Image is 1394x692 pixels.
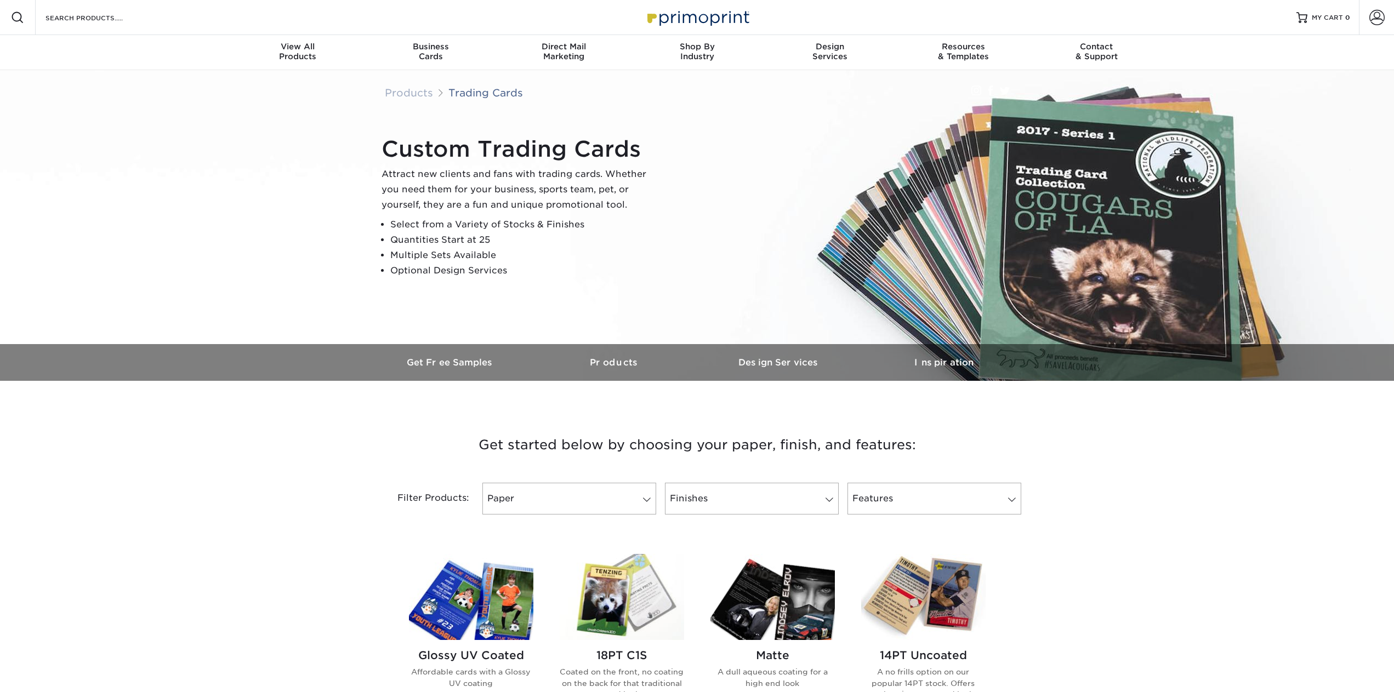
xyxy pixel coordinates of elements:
a: Direct MailMarketing [497,35,630,70]
li: Multiple Sets Available [390,248,656,263]
a: BusinessCards [364,35,497,70]
span: MY CART [1312,13,1343,22]
input: SEARCH PRODUCTS..... [44,11,151,24]
h3: Products [533,357,697,368]
p: Affordable cards with a Glossy UV coating [409,666,533,689]
h2: 18PT C1S [560,649,684,662]
a: Contact& Support [1030,35,1163,70]
h2: Matte [710,649,835,662]
h2: Glossy UV Coated [409,649,533,662]
div: Filter Products: [368,483,478,514]
li: Select from a Variety of Stocks & Finishes [390,217,656,232]
a: View AllProducts [231,35,365,70]
span: Design [764,42,897,52]
h2: 14PT Uncoated [861,649,986,662]
a: Resources& Templates [897,35,1030,70]
p: A dull aqueous coating for a high end look [710,666,835,689]
img: Matte Trading Cards [710,554,835,640]
a: Paper [482,483,656,514]
div: Products [231,42,365,61]
span: View All [231,42,365,52]
span: Shop By [630,42,764,52]
img: Glossy UV Coated Trading Cards [409,554,533,640]
p: Attract new clients and fans with trading cards. Whether you need them for your business, sports ... [382,167,656,213]
span: Resources [897,42,1030,52]
li: Optional Design Services [390,263,656,278]
span: 0 [1345,14,1350,21]
span: Direct Mail [497,42,630,52]
div: Services [764,42,897,61]
a: Trading Cards [448,87,523,99]
img: Primoprint [642,5,752,29]
li: Quantities Start at 25 [390,232,656,248]
a: Shop ByIndustry [630,35,764,70]
div: Marketing [497,42,630,61]
h3: Design Services [697,357,862,368]
h3: Get started below by choosing your paper, finish, and features: [377,420,1018,470]
div: & Support [1030,42,1163,61]
div: Industry [630,42,764,61]
a: Products [385,87,433,99]
span: Contact [1030,42,1163,52]
span: Business [364,42,497,52]
h3: Get Free Samples [368,357,533,368]
a: Products [533,344,697,381]
h3: Inspiration [862,357,1026,368]
a: Design Services [697,344,862,381]
div: Cards [364,42,497,61]
h1: Custom Trading Cards [382,136,656,162]
div: & Templates [897,42,1030,61]
a: Features [847,483,1021,514]
img: 18PT C1S Trading Cards [560,554,684,640]
a: Get Free Samples [368,344,533,381]
a: DesignServices [764,35,897,70]
img: 14PT Uncoated Trading Cards [861,554,986,640]
a: Inspiration [862,344,1026,381]
a: Finishes [665,483,839,514]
